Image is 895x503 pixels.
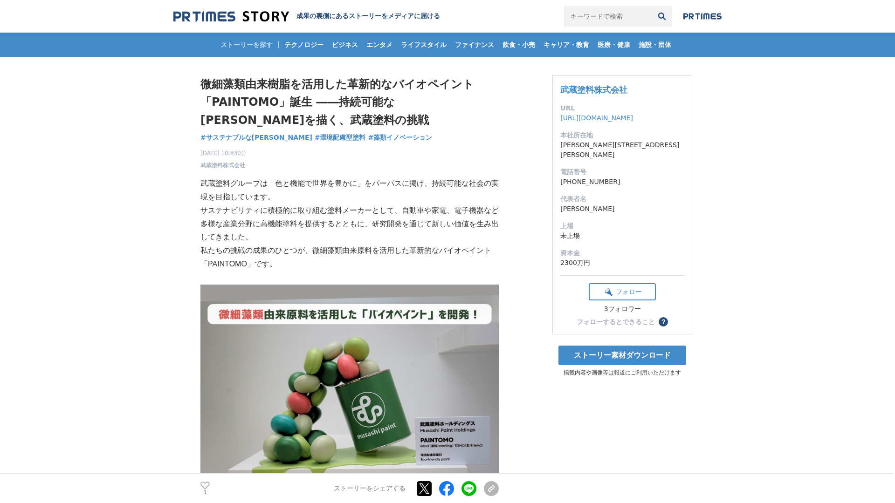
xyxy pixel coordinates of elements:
span: テクノロジー [281,41,327,49]
span: [DATE] 10時30分 [200,149,247,157]
div: フォローするとできること [577,319,655,325]
span: キャリア・教育 [540,41,593,49]
p: 3 [200,490,210,495]
span: #環境配慮型塗料 [315,133,366,142]
a: キャリア・教育 [540,33,593,57]
a: エンタメ [363,33,396,57]
div: 3フォロワー [589,305,656,313]
img: prtimes [683,13,722,20]
input: キーワードで検索 [564,6,652,27]
span: 施設・団体 [635,41,675,49]
dt: 代表者名 [560,194,684,204]
dt: URL [560,103,684,113]
span: ファイナンス [451,41,498,49]
span: エンタメ [363,41,396,49]
dd: [PERSON_NAME][STREET_ADDRESS][PERSON_NAME] [560,140,684,160]
button: ？ [659,317,668,326]
p: サステナビリティに積極的に取り組む塗料メーカーとして、自動車や家電、電子機器など多様な産業分野に高機能塗料を提供するとともに、研究開発を通じて新しい価値を生み出してきました。 [200,204,499,244]
span: 医療・健康 [594,41,634,49]
a: [URL][DOMAIN_NAME] [560,114,633,122]
a: ビジネス [328,33,362,57]
a: 飲食・小売 [499,33,539,57]
p: 私たちの挑戦の成果のひとつが、微細藻類由来原料を活用した革新的なバイオペイント「PAINTOMO」です。 [200,244,499,271]
h1: 微細藻類由来樹脂を活用した革新的なバイオペイント「PAINTOMO」誕生 ――持続可能な[PERSON_NAME]を描く、武蔵塗料の挑戦 [200,75,499,129]
a: 施設・団体 [635,33,675,57]
a: 成果の裏側にあるストーリーをメディアに届ける 成果の裏側にあるストーリーをメディアに届ける [173,10,440,23]
span: #サステナブルな[PERSON_NAME] [200,133,312,142]
button: フォロー [589,283,656,300]
p: ストーリーをシェアする [334,484,406,493]
span: 飲食・小売 [499,41,539,49]
dt: 電話番号 [560,167,684,177]
dd: 2300万円 [560,258,684,268]
button: 検索 [652,6,672,27]
a: 医療・健康 [594,33,634,57]
span: ビジネス [328,41,362,49]
p: 武蔵塗料グループは「色と機能で世界を豊かに」をパーパスに掲げ、持続可能な社会の実現を目指しています。 [200,177,499,204]
a: 武蔵塗料株式会社 [560,85,627,95]
a: テクノロジー [281,33,327,57]
a: 武蔵塗料株式会社 [200,161,245,170]
dd: [PERSON_NAME] [560,204,684,214]
a: ストーリー素材ダウンロード [558,346,686,365]
h2: 成果の裏側にあるストーリーをメディアに届ける [296,12,440,20]
dt: 上場 [560,221,684,231]
a: #サステナブルな[PERSON_NAME] [200,133,312,143]
dt: 資本金 [560,248,684,258]
dd: [PHONE_NUMBER] [560,177,684,187]
a: #環境配慮型塗料 [315,133,366,143]
span: ？ [660,319,667,325]
span: #藻類イノベーション [368,133,432,142]
a: ファイナンス [451,33,498,57]
dt: 本社所在地 [560,130,684,140]
p: 掲載内容や画像等は報道にご利用いただけます [552,369,692,377]
a: ライフスタイル [397,33,450,57]
span: ライフスタイル [397,41,450,49]
a: #藻類イノベーション [368,133,432,143]
dd: 未上場 [560,231,684,241]
img: 成果の裏側にあるストーリーをメディアに届ける [173,10,289,23]
img: thumbnail_b7f7ef30-83c5-11f0-b6d8-d129f6f27462.jpg [200,285,499,483]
